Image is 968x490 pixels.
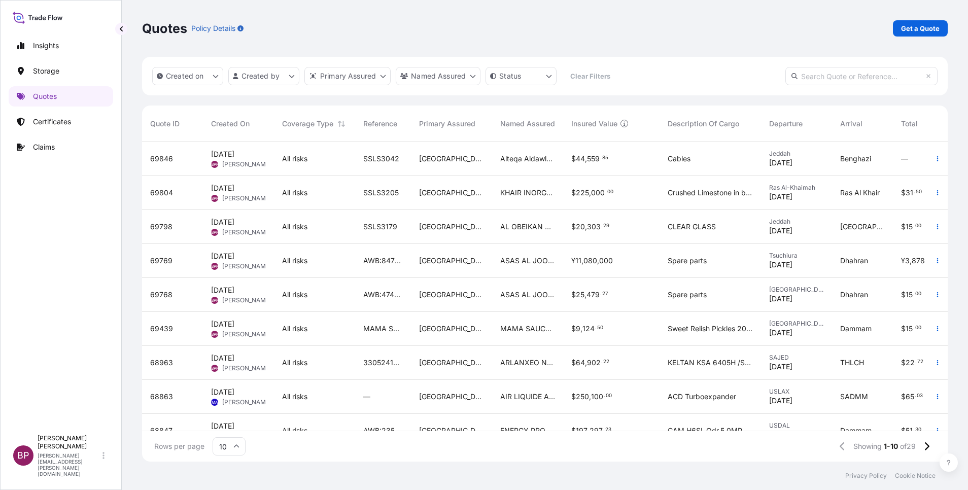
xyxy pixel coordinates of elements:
span: Tsuchiura [769,252,824,260]
span: 31 [906,189,913,196]
span: [PERSON_NAME] [222,296,271,304]
span: [DATE] [769,158,792,168]
span: 100 [591,393,603,400]
span: SSLS3179 [363,222,397,232]
span: [GEOGRAPHIC_DATA] [419,290,484,300]
span: 3 [905,257,910,264]
span: All risks [282,256,307,266]
span: 11 [575,257,581,264]
span: MAMA SAUCE COMPANY FOR FOOD INDUSTRIES [500,324,555,334]
span: Spare parts [668,256,707,266]
span: 9 [576,325,580,332]
p: Storage [33,66,59,76]
span: . [913,326,915,330]
a: Get a Quote [893,20,948,37]
span: BPK [211,261,219,271]
span: BPK [211,329,219,339]
span: 27 [602,292,608,296]
span: [GEOGRAPHIC_DATA] [769,286,824,294]
span: 197 [576,427,587,434]
span: Insured Value [571,119,617,129]
span: USDAL [769,422,824,430]
span: 15 [906,223,913,230]
span: $ [901,359,906,366]
span: ASAS AL JOOD TRADING COMPANY [500,256,555,266]
span: $ [571,393,576,400]
p: [PERSON_NAME] [PERSON_NAME] [38,434,100,450]
p: Quotes [142,20,187,37]
span: All risks [282,358,307,368]
span: , [585,359,587,366]
span: 15 [906,291,913,298]
span: All risks [282,290,307,300]
span: [DATE] [211,217,234,227]
button: cargoOwner Filter options [396,67,480,85]
span: AWB:4746561886 SSLS3152 [363,290,403,300]
p: Cookie Notice [895,472,936,480]
span: Total [901,119,918,129]
span: 72 [917,360,923,364]
span: Alteqa Aldawleya for Electromechanical Services. [500,154,555,164]
span: [DATE] [211,251,234,261]
span: SSLS3042 [363,154,399,164]
span: , [584,291,586,298]
span: $ [901,393,906,400]
span: 00 [607,190,613,194]
span: ACD Turboexpander [668,392,736,402]
span: 68863 [150,392,173,402]
span: SSLS3205 [363,188,399,198]
span: Dammam [840,426,872,436]
span: [PERSON_NAME] [222,330,271,338]
span: [PERSON_NAME] [222,262,271,270]
span: [DATE] [769,430,792,440]
span: 50 [916,190,922,194]
span: , [587,427,590,434]
a: Insights [9,36,113,56]
span: . [604,394,605,398]
span: [DATE] [211,183,234,193]
span: $ [901,223,906,230]
span: 50 [597,326,603,330]
span: All risks [282,154,307,164]
span: [GEOGRAPHIC_DATA] [419,222,484,232]
span: 00 [606,394,612,398]
button: certificateStatus Filter options [486,67,557,85]
span: Reference [363,119,397,129]
span: Ras Al-Khaimah [769,184,824,192]
span: [DATE] [211,387,234,397]
span: [DATE] [211,353,234,363]
span: [GEOGRAPHIC_DATA] [840,222,885,232]
span: 68963 [150,358,173,368]
span: 15 [906,325,913,332]
span: 03 [917,394,923,398]
span: 902 [587,359,601,366]
span: [GEOGRAPHIC_DATA] [419,426,484,436]
span: 1-10 [884,441,898,451]
span: [DATE] [769,192,792,202]
span: , [581,257,583,264]
span: [PERSON_NAME] [222,194,271,202]
span: Showing [853,441,882,451]
span: Dhahran [840,256,868,266]
span: SAJED [769,354,824,362]
span: 51 [906,427,913,434]
span: [GEOGRAPHIC_DATA] [419,188,484,198]
span: KHAIR INORGANIC CHEMICAL INDUSTRIES COMPANY [500,188,555,198]
span: , [589,189,591,196]
span: [PERSON_NAME] [222,228,271,236]
span: AL OBEIKAN AGC FOR GLASS L.L.C [500,222,555,232]
span: — [363,392,370,402]
span: KELTAN KSA 6405H /Synthetic Rubber EPDM [668,358,753,368]
span: 00 [915,292,921,296]
span: THLCH [840,358,864,368]
span: [DATE] [769,328,792,338]
span: ARLANXEO NETHERLANDS BV [500,358,555,368]
p: [PERSON_NAME][EMAIL_ADDRESS][PERSON_NAME][DOMAIN_NAME] [38,452,100,477]
span: . [915,360,917,364]
span: — [901,154,908,164]
span: 00 [915,326,921,330]
p: Claims [33,142,55,152]
span: . [601,224,603,228]
button: createdOn Filter options [152,67,223,85]
span: BPK [211,363,219,373]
